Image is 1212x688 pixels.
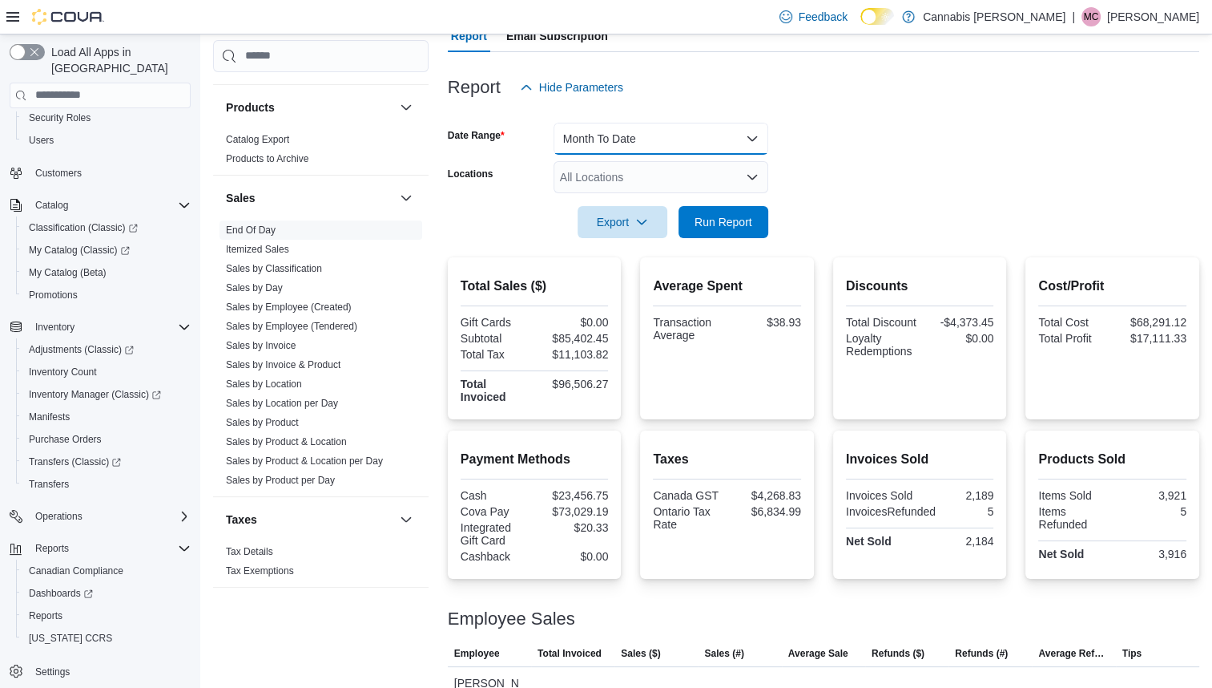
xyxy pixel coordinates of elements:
button: Manifests [16,406,197,428]
span: Promotions [22,285,191,305]
span: Manifests [29,411,70,423]
span: Settings [35,666,70,678]
div: $4,268.83 [731,489,801,502]
span: Canadian Compliance [22,561,191,581]
div: Sales [213,221,429,496]
span: Washington CCRS [22,629,191,648]
button: Taxes [397,510,416,529]
button: My Catalog (Beta) [16,261,197,284]
span: Tax Exemptions [226,565,294,577]
span: Sales by Product [226,416,299,429]
span: Report [451,20,487,52]
span: Transfers [29,478,69,491]
span: Operations [35,510,83,523]
button: Customers [3,161,197,184]
button: Sales [226,190,393,206]
div: Total Tax [461,348,531,361]
div: Products [213,130,429,175]
div: 5 [1116,505,1186,518]
a: Manifests [22,407,76,427]
button: Operations [3,505,197,528]
button: Canadian Compliance [16,560,197,582]
a: Tax Exemptions [226,565,294,577]
h2: Cost/Profit [1038,277,1186,296]
h2: Invoices Sold [846,450,994,469]
span: Inventory Count [22,362,191,382]
span: Customers [35,167,82,180]
button: Inventory Count [16,361,197,383]
button: Reports [29,539,75,558]
div: Integrated Gift Card [461,521,531,547]
span: MC [1084,7,1099,26]
a: Classification (Classic) [22,218,144,237]
span: Purchase Orders [29,433,102,446]
button: Hide Parameters [513,71,630,103]
span: Inventory [35,321,74,334]
a: End Of Day [226,225,276,236]
button: Inventory [3,316,197,338]
a: Sales by Product & Location [226,436,347,447]
span: My Catalog (Beta) [29,266,107,279]
span: Inventory Manager (Classic) [22,385,191,404]
a: Sales by Employee (Tendered) [226,321,357,332]
div: Cash [461,489,531,502]
button: Catalog [3,194,197,217]
div: Gift Cards [461,316,531,329]
label: Date Range [448,129,505,142]
div: -$4,373.45 [923,316,993,329]
button: Operations [29,507,89,526]
label: Locations [448,168,493,180]
div: $96,506.27 [538,378,608,391]
button: Reports [16,605,197,627]
div: $23,456.75 [538,489,608,502]
a: Users [22,131,60,150]
a: Inventory Manager (Classic) [22,385,167,404]
h2: Payment Methods [461,450,609,469]
div: $38.93 [731,316,801,329]
a: Canadian Compliance [22,561,130,581]
div: $6,834.99 [731,505,801,518]
div: Loyalty Redemptions [846,332,916,358]
span: Reports [29,539,191,558]
div: $11,103.82 [538,348,608,361]
span: My Catalog (Classic) [22,241,191,260]
div: Total Discount [846,316,916,329]
span: Email Subscription [506,20,608,52]
div: 3,916 [1116,548,1186,561]
div: 5 [942,505,993,518]
div: Transaction Average [653,316,723,342]
div: $17,111.33 [1116,332,1186,345]
h3: Employee Sales [448,609,575,629]
span: Average Sale [788,647,848,660]
p: Cannabis [PERSON_NAME] [923,7,1065,26]
input: Dark Mode [860,8,894,25]
span: Reports [35,542,69,555]
a: Feedback [773,1,854,33]
div: Subtotal [461,332,531,345]
p: | [1072,7,1075,26]
a: Transfers (Classic) [22,452,127,471]
span: Feedback [799,9,848,25]
h3: Products [226,99,275,115]
span: Adjustments (Classic) [29,343,134,356]
a: Sales by Invoice [226,340,296,351]
a: Reports [22,606,69,625]
button: Reports [3,537,197,560]
h2: Discounts [846,277,994,296]
a: My Catalog (Classic) [22,241,136,260]
span: Security Roles [22,108,191,127]
span: Total Invoiced [538,647,602,660]
span: [US_STATE] CCRS [29,632,112,645]
span: Export [587,206,658,238]
span: Average Refund [1038,647,1109,660]
span: Reports [22,606,191,625]
strong: Net Sold [846,535,892,548]
span: Manifests [22,407,191,427]
span: My Catalog (Beta) [22,263,191,282]
button: Export [578,206,667,238]
div: Cashback [461,550,531,563]
span: Catalog [29,196,191,215]
button: Products [226,99,393,115]
a: Sales by Location [226,378,302,390]
div: Items Sold [1038,489,1109,502]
